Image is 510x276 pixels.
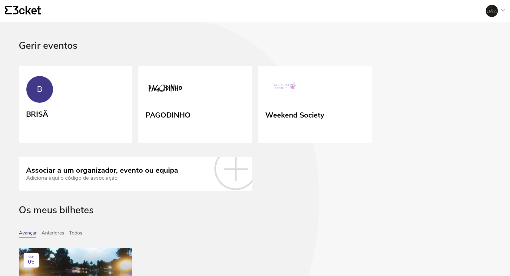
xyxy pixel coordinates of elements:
div: SEP [28,255,34,259]
button: Anteriores [41,230,64,238]
span: 05 [28,259,35,265]
a: PAGODINHO PAGODINHO [138,66,252,143]
div: Gerir eventos [19,40,491,66]
img: Weekend Society [265,76,305,103]
div: Os meus bilhetes [19,205,491,231]
div: Weekend Society [265,109,324,120]
a: Weekend Society Weekend Society [258,66,372,143]
div: PAGODINHO [146,109,190,120]
button: Avançar [19,230,37,238]
g: {' '} [5,6,12,15]
img: PAGODINHO [146,76,185,103]
a: {' '} [5,6,41,16]
a: Associar a um organizador, evento ou equipa Adiciona aqui o código de associação [19,157,252,191]
a: B BRISÄ [19,66,132,142]
div: BRISÄ [26,108,48,119]
div: Associar a um organizador, evento ou equipa [26,166,178,175]
button: Todos [69,230,82,238]
div: B [37,85,42,94]
div: Adiciona aqui o código de associação [26,175,178,181]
